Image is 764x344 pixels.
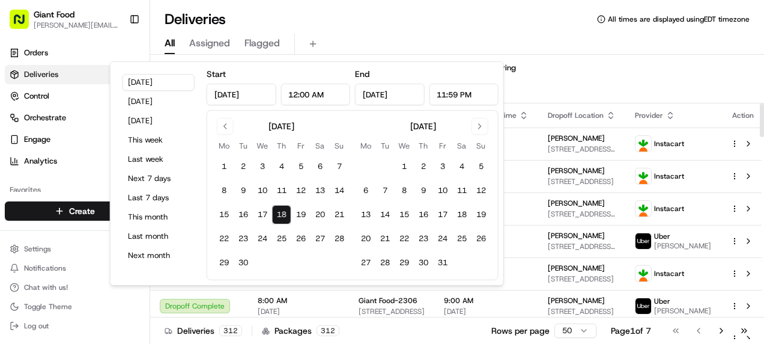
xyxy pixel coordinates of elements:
[217,118,234,135] button: Go to previous month
[24,48,48,58] span: Orders
[234,181,253,200] button: 9
[395,181,414,200] button: 8
[548,274,616,284] span: [STREET_ADDRESS]
[5,108,145,127] button: Orchestrate
[433,140,452,152] th: Friday
[548,111,604,120] span: Dropoff Location
[635,168,651,184] img: profile_instacart_ahold_partner.png
[165,325,242,337] div: Deliveries
[548,231,605,241] span: [PERSON_NAME]
[291,229,311,248] button: 26
[5,201,145,221] button: Create
[654,241,711,251] span: [PERSON_NAME]
[356,253,375,272] button: 27
[471,118,488,135] button: Go to next month
[5,87,145,106] button: Control
[375,181,395,200] button: 7
[375,253,395,272] button: 28
[258,296,339,306] span: 8:00 AM
[452,157,471,176] button: 4
[654,171,684,181] span: Instacart
[5,152,145,171] a: Analytics
[548,166,605,176] span: [PERSON_NAME]
[12,115,22,124] div: 📗
[165,36,175,51] span: All
[433,157,452,176] button: 3
[291,205,311,224] button: 19
[34,20,120,30] span: [PERSON_NAME][EMAIL_ADDRESS][DOMAIN_NAME]
[5,65,145,84] a: Deliveries
[234,229,253,248] button: 23
[444,296,529,306] span: 9:00 AM
[548,198,605,208] span: [PERSON_NAME]
[414,140,433,152] th: Thursday
[395,253,414,272] button: 29
[5,279,145,296] button: Chat with us!
[114,114,193,126] span: API Documentation
[41,54,197,66] div: Start new chat
[120,143,145,152] span: Pylon
[253,140,272,152] th: Wednesday
[491,325,550,337] p: Rows per page
[207,69,226,79] label: Start
[123,132,195,149] button: This week
[123,209,195,226] button: This month
[611,325,651,337] div: Page 1 of 7
[414,229,433,248] button: 23
[24,263,66,273] span: Notifications
[24,69,58,80] span: Deliveries
[5,298,145,315] button: Toggle Theme
[359,307,425,316] span: [STREET_ADDRESS]
[548,144,616,154] span: [STREET_ADDRESS][PERSON_NAME]
[395,140,414,152] th: Wednesday
[24,114,92,126] span: Knowledge Base
[123,228,195,245] button: Last month
[291,181,311,200] button: 12
[395,229,414,248] button: 22
[356,229,375,248] button: 20
[359,296,417,306] span: Giant Food-2306
[160,60,318,76] button: [DATE] 12:00 AM - [DATE] 11:59 PM
[41,66,152,76] div: We're available if you need us!
[471,140,491,152] th: Sunday
[7,109,97,131] a: 📗Knowledge Base
[5,5,124,34] button: Giant Food[PERSON_NAME][EMAIL_ADDRESS][DOMAIN_NAME]
[102,115,111,124] div: 💻
[123,74,195,91] button: [DATE]
[24,112,66,123] span: Orchestrate
[272,140,291,152] th: Thursday
[608,14,750,24] span: All times are displayed using EDT timezone
[5,260,145,277] button: Notifications
[24,134,50,145] span: Engage
[355,69,369,79] label: End
[471,205,491,224] button: 19
[214,140,234,152] th: Monday
[291,140,311,152] th: Friday
[548,263,605,273] span: [PERSON_NAME]
[311,205,330,224] button: 20
[395,157,414,176] button: 1
[219,325,242,336] div: 312
[433,229,452,248] button: 24
[234,140,253,152] th: Tuesday
[123,189,195,206] button: Last 7 days
[244,36,280,51] span: Flagged
[165,10,226,29] h1: Deliveries
[5,130,145,149] button: Engage
[214,205,234,224] button: 15
[214,181,234,200] button: 8
[234,205,253,224] button: 16
[356,181,375,200] button: 6
[234,157,253,176] button: 2
[548,134,605,143] span: [PERSON_NAME]
[375,205,395,224] button: 14
[635,266,651,281] img: profile_instacart_ahold_partner.png
[272,157,291,176] button: 4
[34,8,74,20] button: Giant Food
[635,233,651,249] img: profile_uber_ahold_partner.png
[635,111,663,120] span: Provider
[5,241,145,257] button: Settings
[654,296,670,306] span: Uber
[272,205,291,224] button: 18
[471,157,491,176] button: 5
